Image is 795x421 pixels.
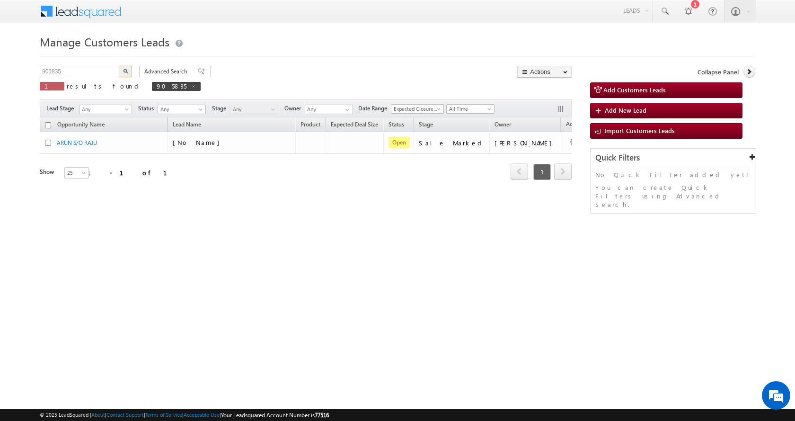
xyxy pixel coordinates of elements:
span: Product [300,121,320,128]
span: Expected Deal Size [331,121,378,128]
span: Open [389,137,410,148]
button: Actions [517,66,572,78]
div: Show [40,168,57,176]
span: Any [79,105,129,114]
div: 1 - 1 of 1 [87,167,178,178]
span: Any [230,105,275,114]
a: Any [230,105,278,114]
a: prev [511,164,528,179]
span: next [554,163,572,179]
span: 905835 [157,82,186,90]
a: All Time [446,104,495,114]
a: Contact Support [106,412,144,418]
div: [PERSON_NAME] [495,139,556,147]
span: 77516 [315,412,329,419]
span: Stage [212,104,230,113]
span: Actions [561,119,590,131]
input: Check all records [45,122,51,128]
a: Acceptable Use [184,412,220,418]
span: Import Customers Leads [604,126,675,134]
span: Owner [284,104,305,113]
span: Add New Lead [605,106,646,114]
span: Expected Closure Date [391,105,441,113]
a: Any [79,105,132,114]
input: Type to Search [305,105,353,114]
a: Status [384,119,409,132]
span: Advanced Search [144,67,190,76]
span: results found [67,82,142,90]
span: Owner [495,121,511,128]
span: Opportunity Name [57,121,105,128]
a: Expected Deal Size [326,119,383,132]
a: 25 [64,167,89,179]
div: Sale Marked [419,139,485,147]
span: prev [511,163,528,179]
span: Date Range [358,104,391,113]
span: 1 [44,82,60,90]
span: [No Name] [173,138,224,146]
span: Status [138,104,158,113]
span: All Time [447,105,492,113]
p: You can create Quick Filters using Advanced Search. [595,183,751,209]
span: 25 [65,169,90,177]
span: Stage [419,121,433,128]
a: next [554,164,572,179]
a: Opportunity Name [53,119,109,132]
span: Any [158,105,203,114]
span: Your Leadsquared Account Number is [221,412,329,419]
a: About [91,412,105,418]
div: Quick Filters [591,149,756,167]
p: No Quick Filter added yet! [595,170,751,179]
span: Manage Customers Leads [40,34,169,49]
span: © 2025 LeadSquared | | | | | [40,411,329,420]
img: Search [123,69,128,73]
a: Show All Items [340,105,352,115]
a: Any [158,105,206,114]
a: Terms of Service [145,412,182,418]
a: Stage [414,119,438,132]
span: Collapse Panel [698,68,739,76]
a: ARUN S/O RAJU [57,139,97,146]
span: Lead Name [168,119,206,132]
span: 1 [533,164,551,180]
a: Expected Closure Date [391,104,444,114]
span: Add Customers Leads [603,86,666,94]
span: Lead Stage [46,104,78,113]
